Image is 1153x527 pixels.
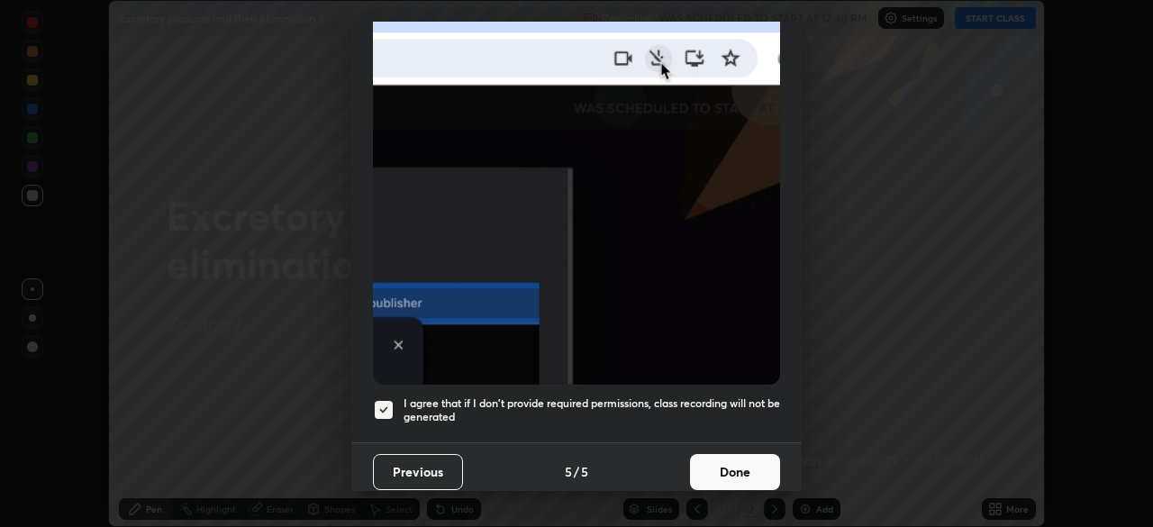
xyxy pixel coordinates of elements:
[581,462,588,481] h4: 5
[373,454,463,490] button: Previous
[404,396,780,424] h5: I agree that if I don't provide required permissions, class recording will not be generated
[574,462,579,481] h4: /
[565,462,572,481] h4: 5
[690,454,780,490] button: Done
